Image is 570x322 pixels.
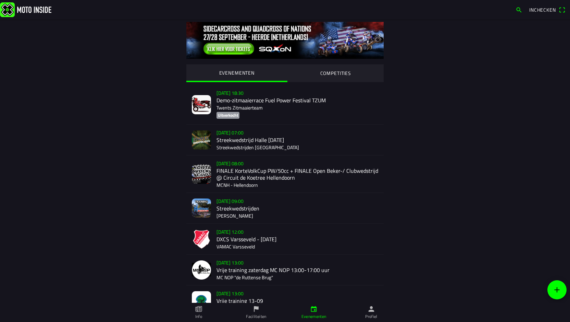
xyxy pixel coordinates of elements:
[186,285,384,316] a: [DATE] 13:00Vrije training 13-09
[287,64,384,82] ion-segment-button: COMPETITIES
[186,85,384,125] a: [DATE] 18:30Demo-zitmaaierrace Fuel Power Festival TZUMTwents ZitmaaierteamUitverkocht
[192,165,211,184] img: wnU9VZkziWAzZjs8lAG3JHcHr0adhkas7rPV26Ps.jpg
[186,125,384,155] a: [DATE] 07:00Streekwedstrijd Halle [DATE]Streekwedstrijden [GEOGRAPHIC_DATA]
[186,255,384,285] a: [DATE] 13:00Vrije training zaterdag MC NOP 13:00-17:00 uurMC NOP "de Ruttense Brug"
[529,6,556,13] span: Inchecken
[192,95,211,114] img: Jr9onrC0yD8203rv07GQoPFRO05txJl9KEmks7zX.jpg
[310,305,318,313] ion-icon: calendar
[186,224,384,255] a: [DATE] 12:00DXCS Varsseveld - [DATE]VAMAC Varsseveld
[192,230,211,249] img: qaiuHcGyss22570fqZKCwYI5GvCJxDNyPIX6KLCV.png
[192,260,211,280] img: NjdwpvkGicnr6oC83998ZTDUeXJJ29cK9cmzxz8K.png
[252,305,260,313] ion-icon: flag
[301,313,326,320] ion-label: Evenementen
[368,305,375,313] ion-icon: person
[512,4,526,15] a: search
[195,305,202,313] ion-icon: paper
[186,193,384,224] a: [DATE] 09:00Streekwedstrijden[PERSON_NAME]
[192,291,211,310] img: LHdt34qjO8I1ikqy75xviT6zvODe0JOmFLV3W9KQ.jpeg
[192,198,211,218] img: N3lxsS6Zhak3ei5Q5MtyPEvjHqMuKUUTBqHB2i4g.png
[246,313,266,320] ion-label: Faciliteiten
[195,313,202,320] ion-label: Info
[186,155,384,193] a: [DATE] 08:00FINALE KorteVolkCup PW/50cc + FINALE Open Beker-/ Clubwedstrijd @ Circuit de Koetree ...
[553,286,561,294] ion-icon: add
[192,130,211,150] img: Y5rwN9z9uPcyXeovWO1qn41Q4V5LkcRjVCcyV7Gt.jpg
[365,313,377,320] ion-label: Profiel
[186,64,287,82] ion-segment-button: EVENEMENTEN
[186,22,384,59] img: 0tIKNvXMbOBQGQ39g5GyH2eKrZ0ImZcyIMR2rZNf.jpg
[526,4,569,15] a: Incheckenqr scanner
